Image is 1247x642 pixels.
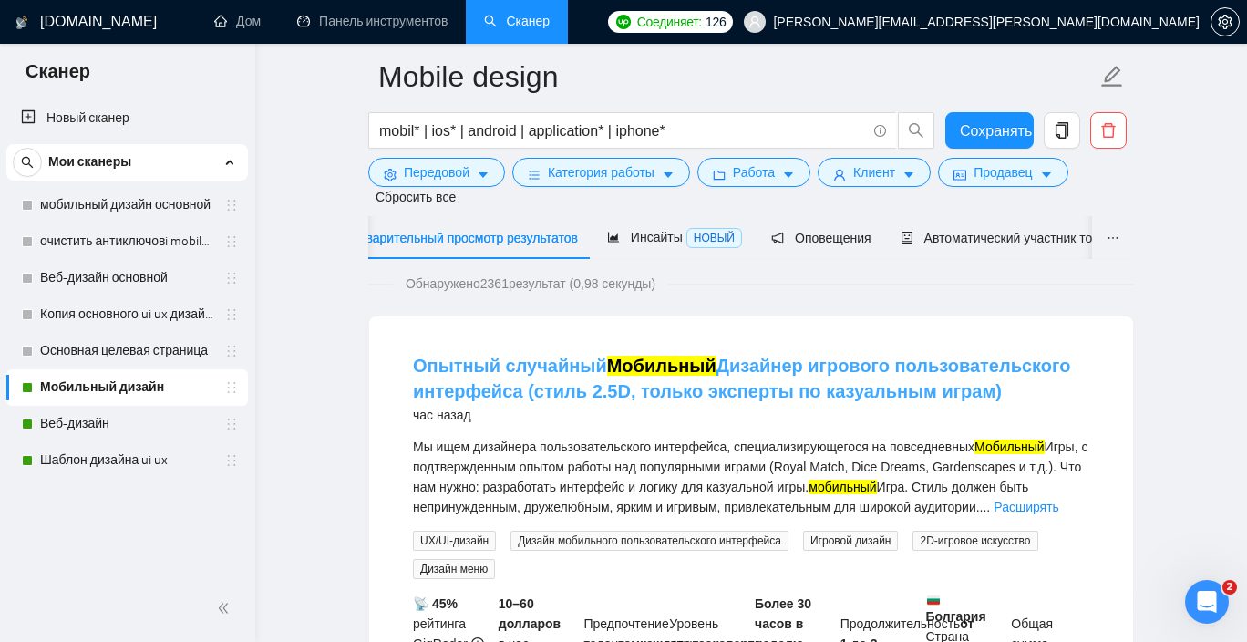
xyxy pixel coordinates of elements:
[432,596,458,611] font: 45%
[480,276,509,291] font: 2361
[224,380,239,395] span: держатель
[21,100,233,137] a: Новый сканер
[607,231,620,243] span: диаграмма с областями
[413,356,1070,401] a: Опытный случайныйМобильныйДизайнер игрового пользовательского интерфейса (стиль 2.5D, только эксп...
[528,168,541,181] span: бары
[404,165,469,180] font: Передовой
[974,440,1045,454] font: Мобильный
[1091,122,1126,139] span: удалить
[771,232,784,244] span: уведомление
[413,596,428,611] font: 📡
[15,8,28,37] img: логотип
[1092,216,1134,259] button: многоточие
[6,144,248,479] li: Мои сканеры
[413,440,1087,494] font: Игры, с подтвержденным опытом работы над популярными играми (Royal Match, Dice Dreams, Gardenscap...
[1044,112,1080,149] button: копия
[899,122,933,139] span: поиск
[818,158,931,187] button: пользовательКлиенткурсор вниз
[833,168,846,181] span: пользователь
[413,440,974,454] font: Мы ищем дизайнера пользовательского интерфейса, специализирующегося на повседневных
[297,14,448,29] a: приборная панельПанель инструментов
[214,14,261,29] a: домДом
[773,16,1200,30] font: [PERSON_NAME][EMAIL_ADDRESS][PERSON_NAME][DOMAIN_NAME]
[224,307,239,322] span: держатель
[224,344,239,358] span: держатель
[512,158,690,187] button: барыКатегория работыкурсор вниз
[224,453,239,468] span: держатель
[368,158,505,187] button: параметрПередовойкурсор вниз
[810,534,891,547] font: Игровой дизайн
[40,296,213,333] a: Копия основного ui ux дизайна
[499,596,561,631] font: 10–60 долларов
[48,154,131,170] font: Мои сканеры
[924,231,1118,245] font: Автоматический участник торгов
[40,14,157,29] font: [DOMAIN_NAME]
[920,534,1030,547] font: 2D-игровое искусство
[40,369,213,406] a: Мобильный дизайн
[662,168,675,181] span: курсор вниз
[376,190,456,204] font: Сбросить все
[40,442,213,479] a: Шаблон дизайна ui ux
[926,609,986,624] font: Болгария
[782,168,795,181] span: курсор вниз
[960,123,1032,139] font: Сохранять
[902,168,915,181] span: курсор вниз
[840,616,961,631] font: Продолжительность
[217,599,235,617] span: двойной левый
[938,158,1067,187] button: Удостоверение личностиПродавецкурсор вниз
[224,417,239,431] span: держатель
[748,16,761,28] span: пользователь
[927,594,940,606] img: 🇧🇬
[509,276,566,291] font: результат
[1040,168,1053,181] span: курсор вниз
[1211,7,1240,36] button: параметр
[13,148,42,177] button: поиск
[378,54,1097,99] input: Имя сканера...
[733,165,775,180] font: Работа
[795,231,871,245] font: Оповещения
[379,119,866,142] input: Поиск работы фрилансером...
[518,534,781,547] font: Дизайн мобильного пользовательского интерфейса
[413,356,1070,401] font: Дизайнер игрового пользовательского интерфейса (стиль 2.5D, только эксперты по казуальным играм)
[335,231,578,245] font: Предварительный просмотр результатов
[224,271,239,285] span: держатель
[809,480,876,494] font: мобильный
[637,15,702,29] font: Соединяет:
[1185,580,1229,624] iframe: Интерком-чат в режиме реального времени
[40,333,213,369] a: Основная целевая страница
[945,112,1034,149] button: Сохранять
[616,15,631,29] img: upwork-logo.png
[694,232,735,244] font: НОВЫЙ
[1211,15,1239,29] span: параметр
[224,198,239,212] span: держатель
[413,356,607,376] font: Опытный случайный
[570,276,656,291] font: (0,98 секунды)
[898,112,934,149] button: поиск
[484,14,550,29] a: поискСканер
[1211,15,1240,29] a: параметр
[1226,581,1233,593] font: 2
[994,500,1059,514] a: Расширять
[420,534,489,547] font: UX/UI-дизайн
[1107,232,1119,244] span: многоточие
[974,165,1032,180] font: Продавец
[548,165,654,180] font: Категория работы
[477,168,490,181] span: курсор вниз
[901,232,913,244] span: робот
[953,168,966,181] span: Удостоверение личности
[1045,122,1079,139] span: копия
[413,408,471,422] font: час назад
[224,234,239,249] span: держатель
[40,260,213,296] a: Веб-дизайн основной
[980,500,991,514] font: ...
[40,406,213,442] a: Веб-дизайн
[631,230,683,244] font: Инсайты
[1100,65,1124,88] span: редактировать
[40,187,213,223] a: мобильный дизайн основной
[40,223,213,260] a: очистить антиключовi mobile design главная
[607,356,716,376] font: Мобильный
[384,168,397,181] span: параметр
[853,165,895,180] font: Клиент
[697,158,810,187] button: папкаРаботакурсор вниз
